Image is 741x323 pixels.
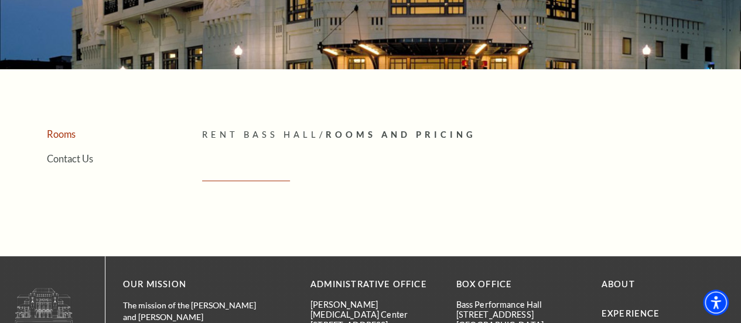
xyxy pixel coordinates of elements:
[456,277,583,292] p: BOX OFFICE
[310,300,438,320] p: [PERSON_NAME][MEDICAL_DATA] Center
[310,277,438,292] p: Administrative Office
[202,128,729,142] p: /
[602,308,660,318] a: Experience
[703,290,729,315] div: Accessibility Menu
[202,130,319,140] span: Rent Bass Hall
[602,279,635,289] a: About
[456,300,583,310] p: Bass Performance Hall
[47,128,76,140] a: Rooms
[123,277,269,292] p: OUR MISSION
[47,153,93,164] a: Contact Us
[456,310,583,319] p: [STREET_ADDRESS]
[326,130,476,140] span: Rooms And Pricing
